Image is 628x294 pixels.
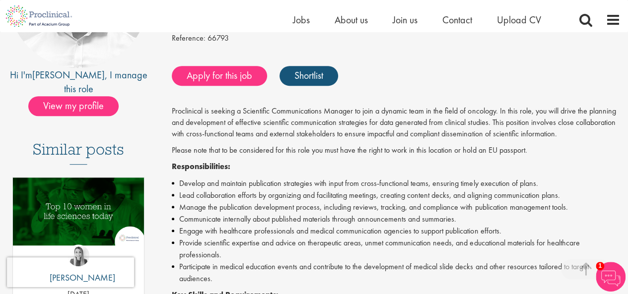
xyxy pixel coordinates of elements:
[28,98,129,111] a: View my profile
[442,13,472,26] a: Contact
[28,96,119,116] span: View my profile
[172,213,621,225] li: Communicate internally about published materials through announcements and summaries.
[172,261,621,285] li: Participate in medical education events and contribute to the development of medical slide decks ...
[7,68,149,96] div: Hi I'm , I manage this role
[13,177,144,245] img: Top 10 women in life sciences today
[42,244,115,289] a: Hannah Burke [PERSON_NAME]
[32,68,105,81] a: [PERSON_NAME]
[596,262,626,292] img: Chatbot
[172,201,621,213] li: Manage the publication development process, including reviews, tracking, and compliance with publ...
[208,33,229,43] span: 66793
[172,189,621,201] li: Lead collaboration efforts by organizing and facilitating meetings, creating content decks, and a...
[279,66,338,86] a: Shortlist
[172,145,621,156] p: Please note that to be considered for this role you must have the right to work in this location ...
[13,177,144,265] a: Link to a post
[172,237,621,261] li: Provide scientific expertise and advice on therapeutic areas, unmet communication needs, and educ...
[596,262,604,270] span: 1
[497,13,541,26] a: Upload CV
[33,141,124,165] h3: Similar posts
[393,13,418,26] a: Join us
[172,225,621,237] li: Engage with healthcare professionals and medical communication agencies to support publication ef...
[7,257,134,287] iframe: reCAPTCHA
[172,106,621,140] p: Proclinical is seeking a Scientific Communications Manager to join a dynamic team in the field of...
[172,66,267,86] a: Apply for this job
[68,244,89,266] img: Hannah Burke
[293,13,310,26] a: Jobs
[172,33,206,44] label: Reference:
[335,13,368,26] a: About us
[172,177,621,189] li: Develop and maintain publication strategies with input from cross-functional teams, ensuring time...
[172,161,230,172] strong: Responsibilities:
